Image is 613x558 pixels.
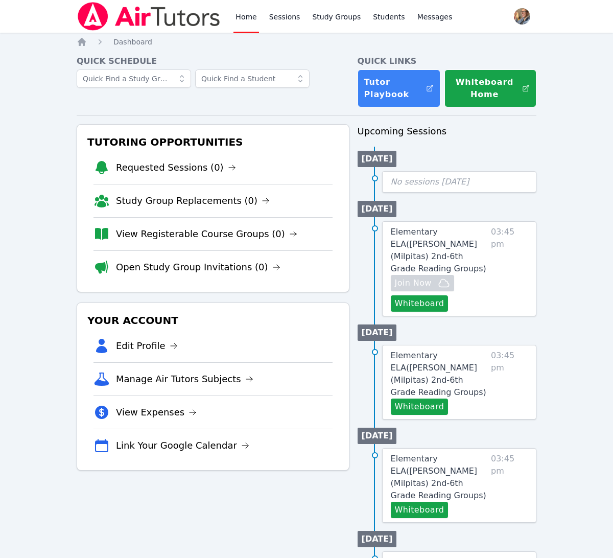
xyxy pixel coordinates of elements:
img: Air Tutors [77,2,221,31]
span: Elementary ELA ( [PERSON_NAME] (Milpitas) 2nd-6th Grade Reading Groups ) [391,351,486,397]
h4: Quick Links [358,55,536,67]
button: Whiteboard [391,399,449,415]
span: 03:45 pm [491,226,528,312]
span: No sessions [DATE] [391,177,469,187]
a: Requested Sessions (0) [116,160,236,175]
span: Dashboard [113,38,152,46]
span: Elementary ELA ( [PERSON_NAME] (Milpitas) 2nd-6th Grade Reading Groups ) [391,454,486,500]
li: [DATE] [358,428,397,444]
li: [DATE] [358,324,397,341]
span: Elementary ELA ( [PERSON_NAME] (Milpitas) 2nd-6th Grade Reading Groups ) [391,227,486,273]
li: [DATE] [358,531,397,547]
a: Edit Profile [116,339,178,353]
span: 03:45 pm [491,453,528,518]
li: [DATE] [358,201,397,217]
a: Elementary ELA([PERSON_NAME] (Milpitas) 2nd-6th Grade Reading Groups) [391,453,487,502]
span: Messages [417,12,453,22]
input: Quick Find a Student [195,69,310,88]
a: Elementary ELA([PERSON_NAME] (Milpitas) 2nd-6th Grade Reading Groups) [391,226,487,275]
nav: Breadcrumb [77,37,536,47]
a: View Registerable Course Groups (0) [116,227,297,241]
button: Whiteboard Home [444,69,536,107]
h3: Upcoming Sessions [358,124,536,138]
a: Dashboard [113,37,152,47]
a: Tutor Playbook [358,69,441,107]
button: Whiteboard [391,502,449,518]
a: Study Group Replacements (0) [116,194,270,208]
h3: Tutoring Opportunities [85,133,341,151]
span: Join Now [395,277,432,289]
a: Manage Air Tutors Subjects [116,372,253,386]
h4: Quick Schedule [77,55,349,67]
li: [DATE] [358,151,397,167]
h3: Your Account [85,311,341,330]
span: 03:45 pm [491,350,528,415]
input: Quick Find a Study Group [77,69,191,88]
button: Join Now [391,275,454,291]
a: View Expenses [116,405,197,420]
a: Link Your Google Calendar [116,438,249,453]
button: Whiteboard [391,295,449,312]
a: Open Study Group Invitations (0) [116,260,280,274]
a: Elementary ELA([PERSON_NAME] (Milpitas) 2nd-6th Grade Reading Groups) [391,350,487,399]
